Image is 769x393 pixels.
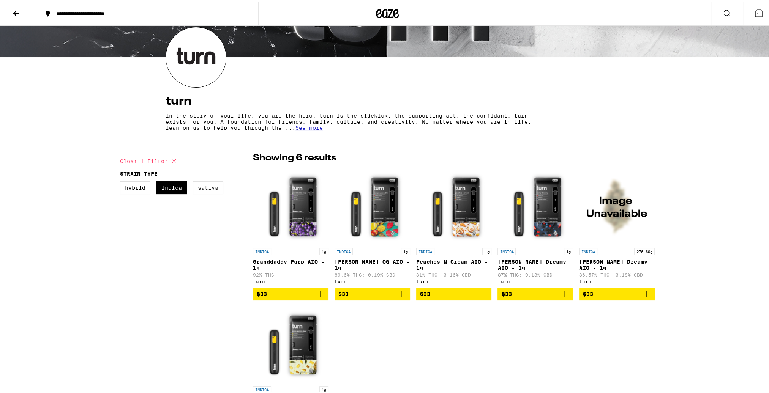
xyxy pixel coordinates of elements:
p: [PERSON_NAME] OG AIO - 1g [335,257,410,269]
img: turn - Berry Dreamy AIO - 1g [579,167,655,243]
a: Open page for Berry Dreamy AIO - 1g from turn [497,167,573,286]
img: turn - White Gummy Bear AIO - 1g [253,305,328,381]
p: In the story of your life, you are the hero. turn is the sidekick, the supporting act, the confid... [166,111,542,129]
span: $33 [338,289,349,296]
img: turn - Peaches N Cream AIO - 1g [416,167,492,243]
button: Add to bag [416,286,492,299]
label: Indica [156,180,187,193]
div: turn [253,277,328,282]
p: Showing 6 results [253,150,336,163]
a: Open page for Granddaddy Purp AIO - 1g from turn [253,167,328,286]
p: 1g [482,247,491,253]
a: Open page for Mango Guava OG AIO - 1g from turn [335,167,410,286]
span: See more [295,123,323,129]
img: turn - Granddaddy Purp AIO - 1g [253,167,328,243]
p: INDICA [253,247,271,253]
img: turn - Berry Dreamy AIO - 1g [497,167,573,243]
span: Hi. Need any help? [5,5,55,11]
img: turn - Mango Guava OG AIO - 1g [335,167,410,243]
button: Add to bag [335,286,410,299]
div: turn [416,277,492,282]
p: 81% THC: 0.16% CBD [416,271,492,276]
span: $33 [583,289,593,296]
p: INDICA [579,247,597,253]
p: 89.6% THC: 0.19% CBD [335,271,410,276]
p: [PERSON_NAME] Dreamy AIO - 1g [497,257,573,269]
button: Add to bag [497,286,573,299]
button: Add to bag [253,286,328,299]
div: turn [579,277,655,282]
span: $33 [257,289,267,296]
p: 92% THC [253,271,328,276]
p: 1g [564,247,573,253]
button: Add to bag [579,286,655,299]
p: 86.57% THC: 0.18% CBD [579,271,655,276]
label: Sativa [193,180,223,193]
p: 1g [319,385,328,391]
span: $33 [420,289,430,296]
a: Open page for Peaches N Cream AIO - 1g from turn [416,167,492,286]
button: Clear 1 filter [120,150,178,169]
p: INDICA [253,385,271,391]
p: 276.69g [634,247,655,253]
div: turn [335,277,410,282]
p: INDICA [416,247,434,253]
p: [PERSON_NAME] Dreamy AIO - 1g [579,257,655,269]
p: Granddaddy Purp AIO - 1g [253,257,328,269]
p: Peaches N Cream AIO - 1g [416,257,492,269]
p: 1g [319,247,328,253]
h4: turn [166,94,609,106]
label: Hybrid [120,180,150,193]
p: 87% THC: 0.18% CBD [497,271,573,276]
a: Open page for Berry Dreamy AIO - 1g from turn [579,167,655,286]
p: INDICA [497,247,516,253]
p: 1g [401,247,410,253]
p: INDICA [335,247,353,253]
div: turn [497,277,573,282]
img: turn logo [166,26,226,86]
span: $33 [501,289,512,296]
legend: Strain Type [120,169,158,175]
